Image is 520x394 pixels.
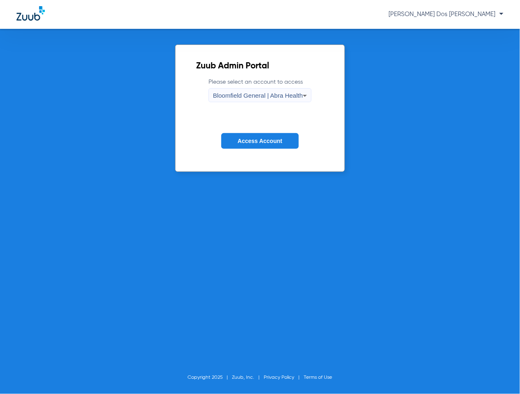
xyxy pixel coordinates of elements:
span: Access Account [238,138,282,144]
img: Zuub Logo [16,6,45,21]
li: Zuub, Inc. [232,373,264,382]
li: Copyright 2025 [188,373,232,382]
span: [PERSON_NAME] Dos [PERSON_NAME] [389,11,504,17]
label: Please select an account to access [208,78,312,102]
a: Privacy Policy [264,375,295,380]
h2: Zuub Admin Portal [196,62,324,70]
a: Terms of Use [304,375,333,380]
span: Bloomfield General | Abra Health [213,92,303,99]
iframe: Chat Widget [479,354,520,394]
button: Access Account [221,133,299,149]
